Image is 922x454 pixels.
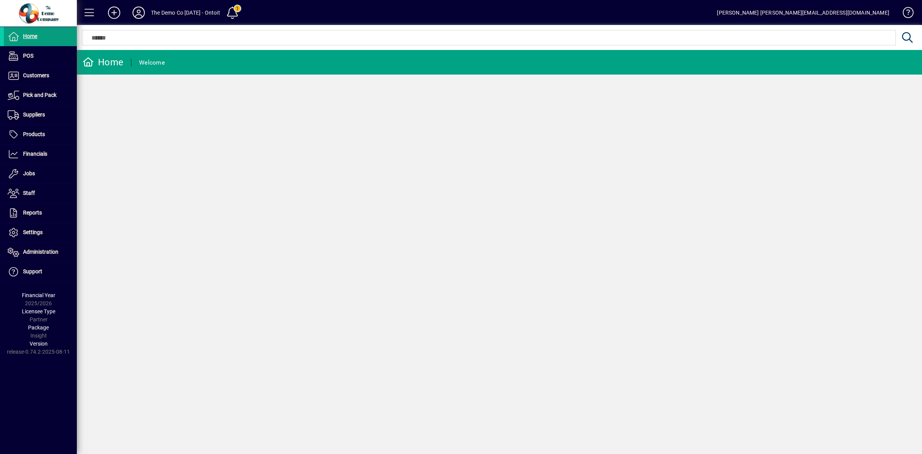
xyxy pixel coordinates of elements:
[4,262,77,281] a: Support
[126,6,151,20] button: Profile
[22,308,55,314] span: Licensee Type
[4,105,77,125] a: Suppliers
[151,7,220,19] div: The Demo Co [DATE] - Ontoit
[4,164,77,183] a: Jobs
[4,203,77,223] a: Reports
[23,72,49,78] span: Customers
[102,6,126,20] button: Add
[23,33,37,39] span: Home
[23,190,35,196] span: Staff
[897,2,912,27] a: Knowledge Base
[23,229,43,235] span: Settings
[4,47,77,66] a: POS
[23,53,33,59] span: POS
[717,7,889,19] div: [PERSON_NAME] [PERSON_NAME][EMAIL_ADDRESS][DOMAIN_NAME]
[4,66,77,85] a: Customers
[23,131,45,137] span: Products
[4,184,77,203] a: Staff
[30,341,48,347] span: Version
[23,151,47,157] span: Financials
[4,86,77,105] a: Pick and Pack
[4,145,77,164] a: Financials
[4,243,77,262] a: Administration
[139,57,165,69] div: Welcome
[23,111,45,118] span: Suppliers
[28,324,49,331] span: Package
[23,249,58,255] span: Administration
[23,92,56,98] span: Pick and Pack
[23,170,35,176] span: Jobs
[4,125,77,144] a: Products
[23,268,42,274] span: Support
[22,292,55,298] span: Financial Year
[23,210,42,216] span: Reports
[83,56,123,68] div: Home
[4,223,77,242] a: Settings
